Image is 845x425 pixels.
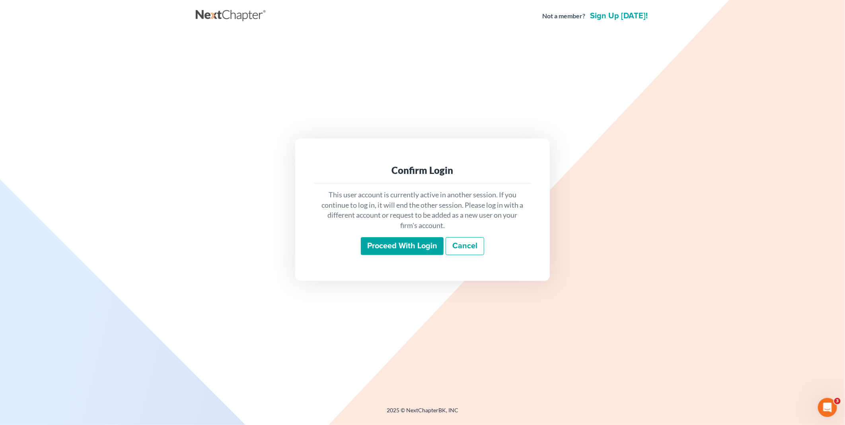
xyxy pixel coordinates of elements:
[321,190,524,231] p: This user account is currently active in another session. If you continue to log in, it will end ...
[196,406,649,421] div: 2025 © NextChapterBK, INC
[321,164,524,177] div: Confirm Login
[818,398,837,417] iframe: Intercom live chat
[542,12,585,21] strong: Not a member?
[361,237,444,255] input: Proceed with login
[834,398,841,404] span: 3
[588,12,649,20] a: Sign up [DATE]!
[446,237,484,255] a: Cancel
